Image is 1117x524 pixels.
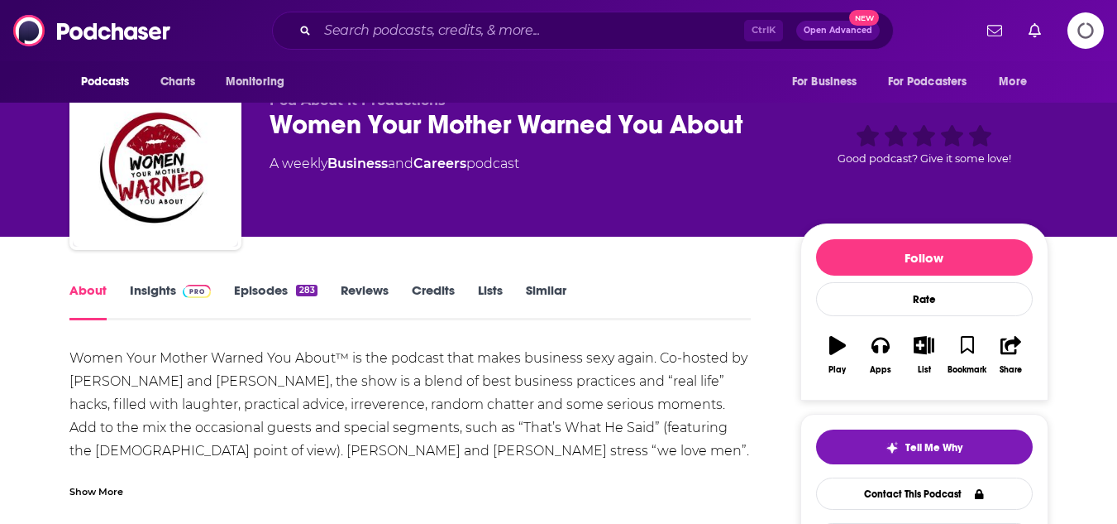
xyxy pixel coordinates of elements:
[183,285,212,298] img: Podchaser Pro
[478,282,503,320] a: Lists
[1022,17,1048,45] a: Show notifications dropdown
[81,70,130,94] span: Podcasts
[999,70,1027,94] span: More
[1000,365,1022,375] div: Share
[800,93,1048,195] div: Good podcast? Give it some love!
[849,10,879,26] span: New
[780,66,878,98] button: open menu
[792,70,857,94] span: For Business
[69,66,151,98] button: open menu
[160,70,196,94] span: Charts
[948,365,986,375] div: Bookmark
[877,66,991,98] button: open menu
[902,325,945,385] button: List
[317,17,744,44] input: Search podcasts, credits, & more...
[905,441,962,454] span: Tell Me Why
[69,282,107,320] a: About
[234,282,317,320] a: Episodes283
[270,154,519,174] div: A weekly podcast
[73,81,238,247] img: Women Your Mother Warned You About
[744,20,783,41] span: Ctrl K
[341,282,389,320] a: Reviews
[816,325,859,385] button: Play
[804,26,872,35] span: Open Advanced
[816,239,1033,276] button: Follow
[918,365,931,375] div: List
[828,365,846,375] div: Play
[1067,12,1104,49] span: Logging in
[388,156,413,171] span: and
[526,282,566,320] a: Similar
[946,325,989,385] button: Bookmark
[885,441,899,454] img: tell me why sparkle
[13,15,172,46] img: Podchaser - Follow, Share and Rate Podcasts
[272,12,894,50] div: Search podcasts, credits, & more...
[816,430,1033,464] button: tell me why sparkleTell Me Why
[870,365,891,375] div: Apps
[859,325,902,385] button: Apps
[413,156,466,171] a: Careers
[888,70,967,94] span: For Podcasters
[226,70,284,94] span: Monitoring
[412,282,455,320] a: Credits
[214,66,306,98] button: open menu
[838,152,1011,165] span: Good podcast? Give it some love!
[989,325,1032,385] button: Share
[796,21,880,41] button: Open AdvancedNew
[816,478,1033,510] a: Contact This Podcast
[987,66,1048,98] button: open menu
[150,66,206,98] a: Charts
[981,17,1009,45] a: Show notifications dropdown
[296,285,317,296] div: 283
[130,282,212,320] a: InsightsPodchaser Pro
[327,156,388,171] a: Business
[816,282,1033,316] div: Rate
